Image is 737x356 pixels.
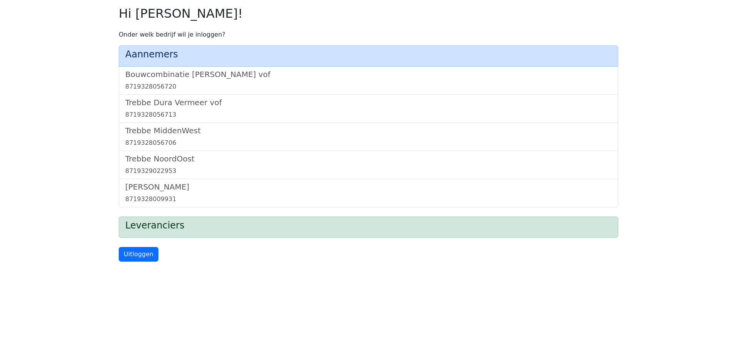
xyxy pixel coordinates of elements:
[125,82,612,91] div: 8719328056720
[125,98,612,107] h5: Trebbe Dura Vermeer vof
[125,154,612,163] h5: Trebbe NoordOost
[125,220,612,231] h4: Leveranciers
[125,166,612,176] div: 8719329022953
[125,126,612,148] a: Trebbe MiddenWest8719328056706
[119,30,618,39] p: Onder welk bedrijf wil je inloggen?
[125,182,612,191] h5: [PERSON_NAME]
[125,195,612,204] div: 8719328009931
[125,154,612,176] a: Trebbe NoordOost8719329022953
[119,6,618,21] h2: Hi [PERSON_NAME]!
[125,98,612,119] a: Trebbe Dura Vermeer vof8719328056713
[125,126,612,135] h5: Trebbe MiddenWest
[119,247,158,262] a: Uitloggen
[125,138,612,148] div: 8719328056706
[125,182,612,204] a: [PERSON_NAME]8719328009931
[125,49,612,60] h4: Aannemers
[125,110,612,119] div: 8719328056713
[125,70,612,91] a: Bouwcombinatie [PERSON_NAME] vof8719328056720
[125,70,612,79] h5: Bouwcombinatie [PERSON_NAME] vof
